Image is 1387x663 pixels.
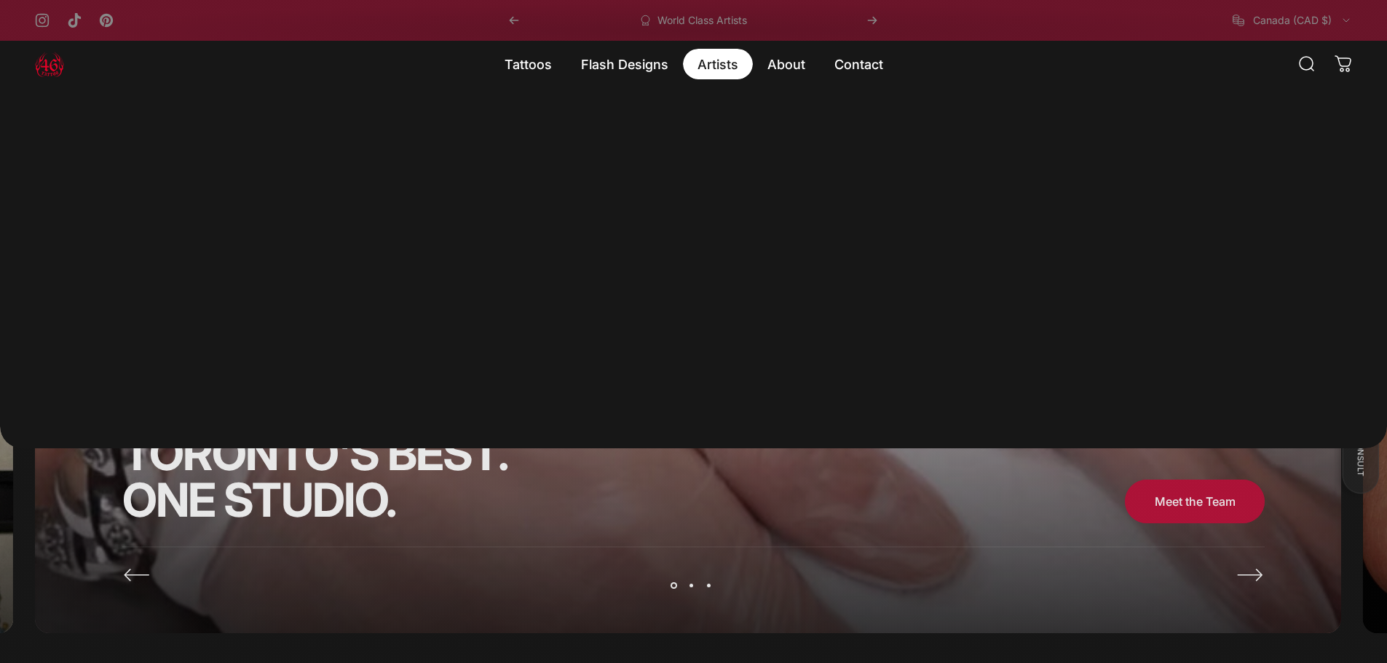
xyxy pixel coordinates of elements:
[753,49,820,79] summary: About
[820,49,898,79] a: Contact
[490,49,566,79] summary: Tattoos
[566,49,683,79] summary: Flash Designs
[490,49,898,79] nav: Primary
[683,49,753,79] summary: Artists
[1327,48,1359,80] a: 0 items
